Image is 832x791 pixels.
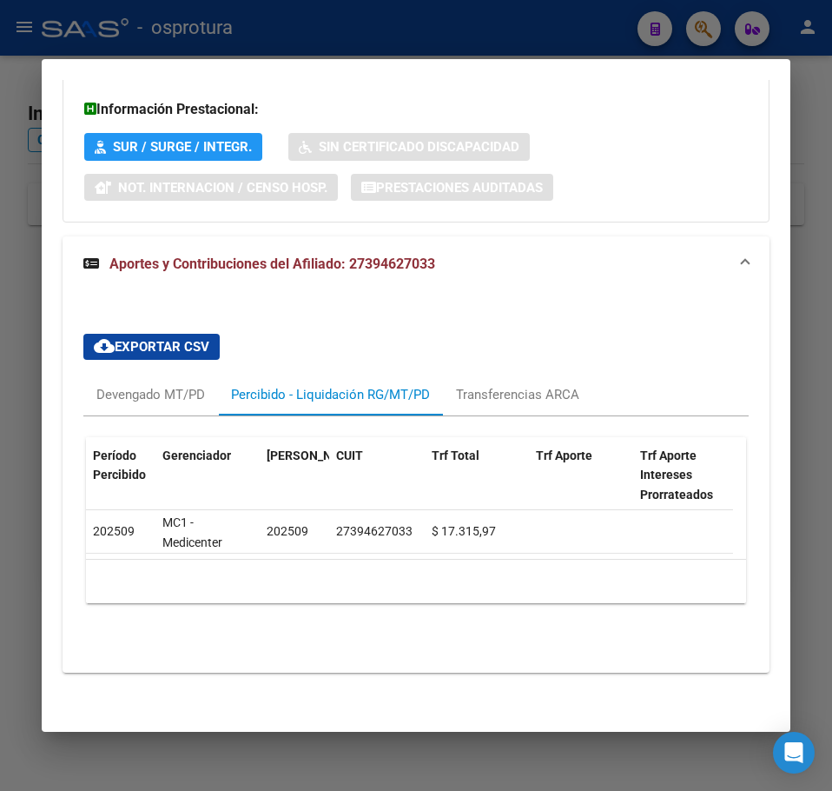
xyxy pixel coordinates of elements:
datatable-header-cell: Gerenciador [155,437,260,514]
mat-expansion-panel-header: Aportes y Contribuciones del Afiliado: 27394627033 [63,236,769,292]
button: Not. Internacion / Censo Hosp. [84,174,338,201]
div: Open Intercom Messenger [773,732,815,774]
datatable-header-cell: Trf Aporte Intereses Prorrateados [633,437,737,514]
div: Devengado MT/PD [96,385,205,404]
datatable-header-cell: CUIT [329,437,425,514]
span: Trf Aporte [536,449,592,462]
mat-icon: cloud_download [94,336,115,356]
span: 202509 [267,524,308,538]
div: Percibido - Liquidación RG/MT/PD [231,385,430,404]
span: 202509 [93,524,135,538]
button: Sin Certificado Discapacidad [288,133,530,160]
span: SUR / SURGE / INTEGR. [113,140,252,156]
span: Aportes y Contribuciones del Afiliado: 27394627033 [109,256,435,272]
div: Transferencias ARCA [456,385,579,404]
span: Trf Aporte Intereses Prorrateados [640,449,713,502]
span: Período Percibido [93,449,146,482]
span: CUIT [336,449,363,462]
datatable-header-cell: Período Devengado [260,437,329,514]
span: MC1 - Medicenter [162,515,222,549]
span: Gerenciador [162,449,231,462]
datatable-header-cell: Período Percibido [86,437,155,514]
span: Not. Internacion / Censo Hosp. [118,180,327,196]
span: $ 17.315,97 [432,524,496,538]
datatable-header-cell: Trf Total [425,437,529,514]
span: Prestaciones Auditadas [376,180,543,196]
datatable-header-cell: Trf Aporte [529,437,633,514]
span: Exportar CSV [94,339,209,355]
button: SUR / SURGE / INTEGR. [84,133,262,160]
span: Sin Certificado Discapacidad [319,140,519,156]
span: [PERSON_NAME] [267,449,360,462]
span: Trf Total [432,449,479,462]
div: 27394627033 [336,522,413,542]
h3: Información Prestacional: [84,99,748,120]
div: Aportes y Contribuciones del Afiliado: 27394627033 [63,292,769,673]
button: Prestaciones Auditadas [351,174,553,201]
button: Exportar CSV [83,334,220,360]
